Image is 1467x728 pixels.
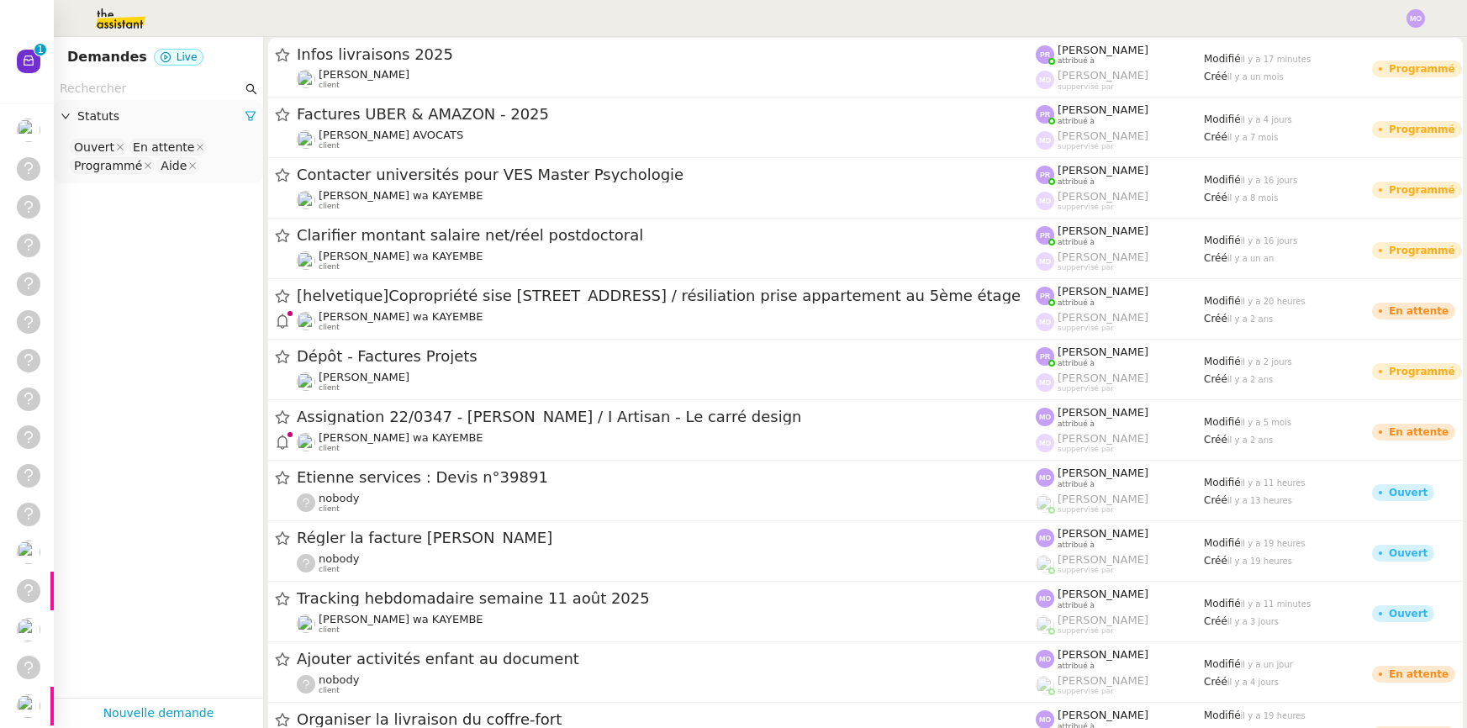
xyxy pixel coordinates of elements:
[17,119,40,142] img: users%2FfjlNmCTkLiVoA3HQjY3GA5JXGxb2%2Favatar%2Fstarofservice_97480retdsc0392.png
[1389,124,1455,135] div: Programmé
[1241,115,1292,124] span: il y a 4 jours
[1241,599,1311,609] span: il y a 11 minutes
[1227,678,1279,687] span: il y a 4 jours
[297,70,315,88] img: users%2FfjlNmCTkLiVoA3HQjY3GA5JXGxb2%2Favatar%2Fstarofservice_97480retdsc0392.png
[1389,669,1449,679] div: En attente
[1036,252,1054,271] img: svg
[1058,527,1148,540] span: [PERSON_NAME]
[1058,419,1095,429] span: attribué à
[1227,435,1273,445] span: il y a 2 ans
[319,444,340,453] span: client
[1058,467,1148,479] span: [PERSON_NAME]
[1058,384,1114,393] span: suppervisé par
[1036,553,1204,575] app-user-label: suppervisé par
[1058,129,1148,142] span: [PERSON_NAME]
[1036,527,1204,549] app-user-label: attribué à
[1227,617,1279,626] span: il y a 3 jours
[1036,285,1204,307] app-user-label: attribué à
[1058,432,1148,445] span: [PERSON_NAME]
[1227,314,1273,324] span: il y a 2 ans
[1058,251,1148,263] span: [PERSON_NAME]
[1058,117,1095,126] span: attribué à
[1406,9,1425,28] img: svg
[1036,71,1054,89] img: svg
[1058,648,1148,661] span: [PERSON_NAME]
[1241,711,1306,720] span: il y a 19 heures
[1058,601,1095,610] span: attribué à
[319,613,483,625] span: [PERSON_NAME] wa KAYEMBE
[1389,609,1427,619] div: Ouvert
[319,371,409,383] span: [PERSON_NAME]
[1058,553,1148,566] span: [PERSON_NAME]
[319,141,340,150] span: client
[17,618,40,641] img: users%2FfjlNmCTkLiVoA3HQjY3GA5JXGxb2%2Favatar%2Fstarofservice_97480retdsc0392.png
[319,625,340,635] span: client
[1058,224,1148,237] span: [PERSON_NAME]
[1241,539,1306,548] span: il y a 19 heures
[1036,224,1204,246] app-user-label: attribué à
[177,51,198,63] span: Live
[319,431,483,444] span: [PERSON_NAME] wa KAYEMBE
[1204,434,1227,446] span: Créé
[1036,190,1204,212] app-user-label: suppervisé par
[1204,356,1241,367] span: Modifié
[297,613,1036,635] app-user-detailed-label: client
[1227,72,1284,82] span: il y a un mois
[1058,687,1114,696] span: suppervisé par
[1204,416,1241,428] span: Modifié
[1227,254,1274,263] span: il y a un an
[1036,105,1054,124] img: svg
[1036,650,1054,668] img: svg
[1036,615,1054,634] img: users%2FyQfMwtYgTqhRP2YHWHmG2s2LYaD3%2Favatar%2Fprofile-pic.png
[1389,185,1455,195] div: Programmé
[1204,373,1227,385] span: Créé
[1036,648,1204,670] app-user-label: attribué à
[1036,434,1054,452] img: svg
[1036,251,1204,272] app-user-label: suppervisé par
[1058,203,1114,212] span: suppervisé par
[297,68,1036,90] app-user-detailed-label: client
[297,530,1036,546] span: Régler la facture [PERSON_NAME]
[297,189,1036,211] app-user-detailed-label: client
[1058,82,1114,92] span: suppervisé par
[1204,174,1241,186] span: Modifié
[1241,418,1292,427] span: il y a 5 mois
[1036,44,1204,66] app-user-label: attribué à
[1036,406,1204,428] app-user-label: attribué à
[1058,445,1114,454] span: suppervisé par
[1241,478,1306,488] span: il y a 11 heures
[1058,56,1095,66] span: attribué à
[297,251,315,270] img: users%2F47wLulqoDhMx0TTMwUcsFP5V2A23%2Favatar%2Fnokpict-removebg-preview-removebg-preview.png
[319,323,340,332] span: client
[1241,357,1292,367] span: il y a 2 jours
[319,552,359,565] span: nobody
[1204,131,1227,143] span: Créé
[1058,346,1148,358] span: [PERSON_NAME]
[297,191,315,209] img: users%2F47wLulqoDhMx0TTMwUcsFP5V2A23%2Favatar%2Fnokpict-removebg-preview-removebg-preview.png
[1058,263,1114,272] span: suppervisé par
[156,157,199,174] nz-select-item: Aide
[297,712,1036,727] span: Organiser la livraison du coffre-fort
[1058,238,1095,247] span: attribué à
[1058,709,1148,721] span: [PERSON_NAME]
[297,310,1036,332] app-user-detailed-label: client
[34,44,46,55] nz-badge-sup: 1
[1204,477,1241,488] span: Modifié
[319,492,359,504] span: nobody
[1058,541,1095,550] span: attribué à
[1036,311,1204,333] app-user-label: suppervisé par
[1058,588,1148,600] span: [PERSON_NAME]
[297,288,1036,303] span: [helvetique]Copropriété sise [STREET_ADDRESS] / résiliation prise appartement au 5ème étage
[1204,53,1241,65] span: Modifié
[74,140,114,155] div: Ouvert
[297,349,1036,364] span: Dépôt - Factures Projets
[1058,44,1148,56] span: [PERSON_NAME]
[319,81,340,90] span: client
[1058,493,1148,505] span: [PERSON_NAME]
[319,262,340,272] span: client
[1058,372,1148,384] span: [PERSON_NAME]
[1036,494,1054,513] img: users%2FyQfMwtYgTqhRP2YHWHmG2s2LYaD3%2Favatar%2Fprofile-pic.png
[1204,313,1227,324] span: Créé
[1036,166,1054,184] img: svg
[319,504,340,514] span: client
